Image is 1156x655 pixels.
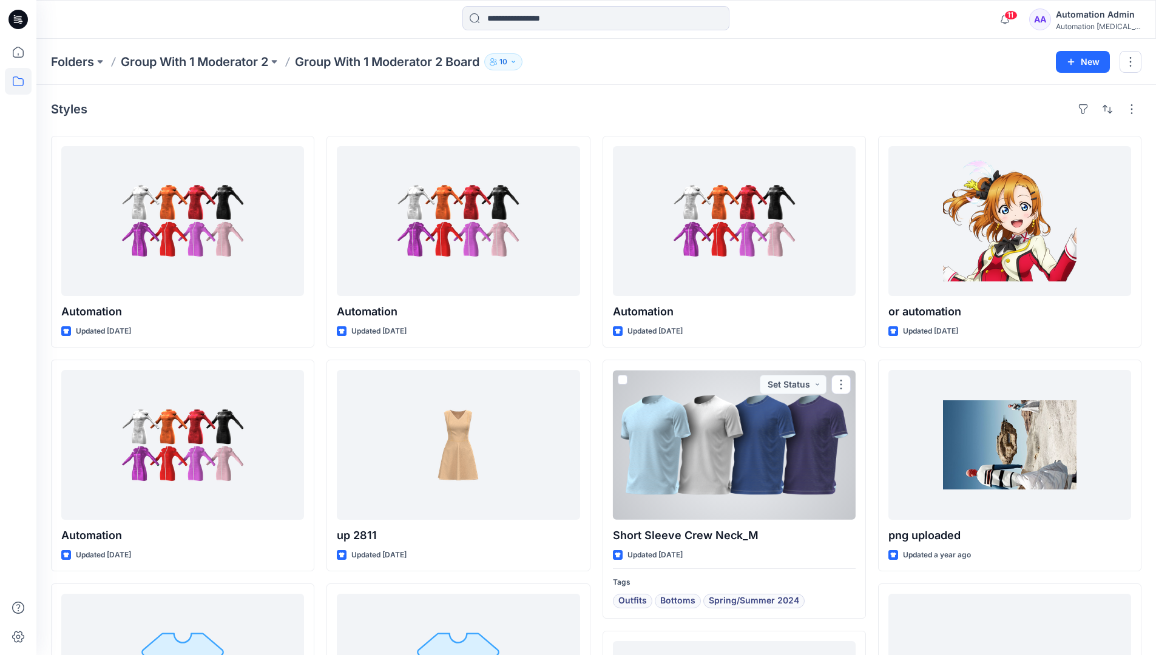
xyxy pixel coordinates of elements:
[337,146,580,296] a: Automation
[613,303,856,320] p: Automation
[627,549,683,562] p: Updated [DATE]
[888,527,1131,544] p: png uploaded
[709,594,799,608] span: Spring/Summer 2024
[499,55,507,69] p: 10
[660,594,695,608] span: Bottoms
[295,53,479,70] p: Group With 1 Moderator 2 Board
[76,549,131,562] p: Updated [DATE]
[1056,7,1141,22] div: Automation Admin
[613,576,856,589] p: Tags
[888,370,1131,520] a: png uploaded
[1029,8,1051,30] div: AA
[1056,51,1110,73] button: New
[888,303,1131,320] p: or automation
[351,549,407,562] p: Updated [DATE]
[618,594,647,608] span: Outfits
[627,325,683,338] p: Updated [DATE]
[337,370,580,520] a: up 2811
[1056,22,1141,31] div: Automation [MEDICAL_DATA]...
[613,527,856,544] p: Short Sleeve Crew Neck_M
[903,325,958,338] p: Updated [DATE]
[61,146,304,296] a: Automation
[337,303,580,320] p: Automation
[613,146,856,296] a: Automation
[51,102,87,116] h4: Styles
[121,53,268,70] a: Group With 1 Moderator 2
[61,527,304,544] p: Automation
[351,325,407,338] p: Updated [DATE]
[613,370,856,520] a: Short Sleeve Crew Neck_M
[76,325,131,338] p: Updated [DATE]
[484,53,522,70] button: 10
[337,527,580,544] p: up 2811
[1004,10,1018,20] span: 11
[61,370,304,520] a: Automation
[51,53,94,70] a: Folders
[61,303,304,320] p: Automation
[888,146,1131,296] a: or automation
[903,549,971,562] p: Updated a year ago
